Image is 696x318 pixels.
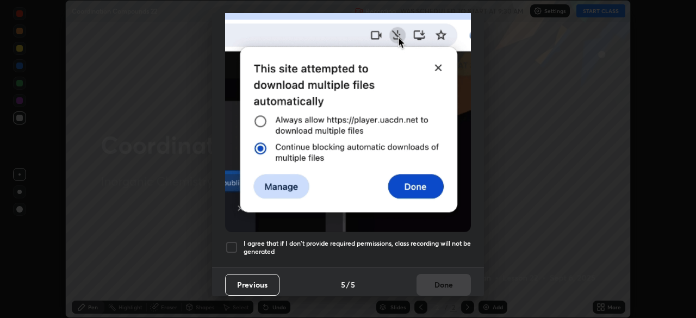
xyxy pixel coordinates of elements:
h4: / [346,279,350,290]
h4: 5 [341,279,345,290]
h5: I agree that if I don't provide required permissions, class recording will not be generated [244,239,471,256]
h4: 5 [351,279,355,290]
button: Previous [225,274,279,296]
